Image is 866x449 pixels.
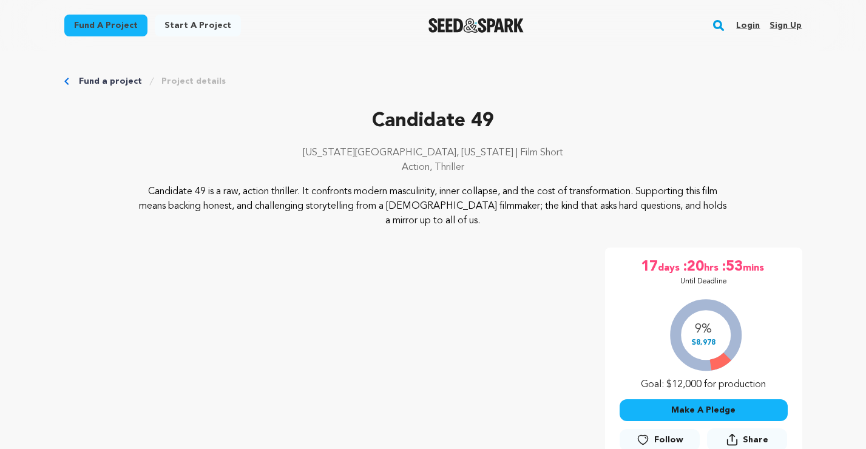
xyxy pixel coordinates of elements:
[704,257,721,277] span: hrs
[428,18,524,33] a: Seed&Spark Homepage
[680,277,727,286] p: Until Deadline
[743,257,766,277] span: mins
[161,75,226,87] a: Project details
[620,399,788,421] button: Make A Pledge
[64,107,802,136] p: Candidate 49
[64,75,802,87] div: Breadcrumb
[64,15,147,36] a: Fund a project
[138,184,728,228] p: Candidate 49 is a raw, action thriller. It confronts modern masculinity, inner collapse, and the ...
[64,146,802,160] p: [US_STATE][GEOGRAPHIC_DATA], [US_STATE] | Film Short
[721,257,743,277] span: :53
[658,257,682,277] span: days
[770,16,802,35] a: Sign up
[654,434,683,446] span: Follow
[428,18,524,33] img: Seed&Spark Logo Dark Mode
[743,434,768,446] span: Share
[682,257,704,277] span: :20
[641,257,658,277] span: 17
[79,75,142,87] a: Fund a project
[155,15,241,36] a: Start a project
[64,160,802,175] p: Action, Thriller
[736,16,760,35] a: Login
